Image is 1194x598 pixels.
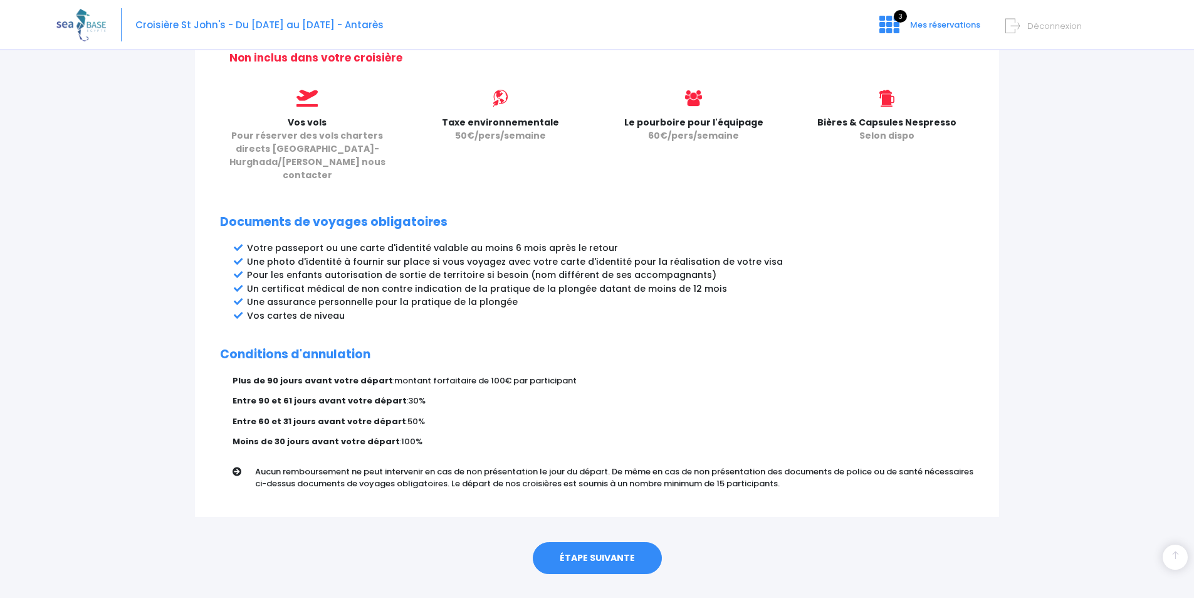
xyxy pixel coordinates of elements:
[233,395,974,407] p: :
[859,129,914,142] span: Selon dispo
[247,255,974,269] li: Une photo d'identité à fournir sur place si vous voyagez avec votre carte d'identité pour la réal...
[247,282,974,296] li: Un certificat médical de non contre indication de la pratique de la plongée datant de moins de 12...
[648,129,739,142] span: 60€/pers/semaine
[229,51,974,64] h2: Non inclus dans votre croisière
[255,466,983,490] p: Aucun remboursement ne peut intervenir en cas de non présentation le jour du départ. De même en c...
[492,90,509,107] img: icon_environment.svg
[408,395,426,407] span: 30%
[800,116,974,142] p: Bières & Capsules Nespresso
[229,129,385,181] span: Pour réserver des vols charters directs [GEOGRAPHIC_DATA]-Hurghada/[PERSON_NAME] nous contacter
[869,23,988,35] a: 3 Mes réservations
[685,90,702,107] img: icon_users@2x.png
[233,375,974,387] p: :
[533,542,662,575] a: ÉTAPE SUIVANTE
[233,375,393,387] strong: Plus de 90 jours avant votre départ
[401,435,422,447] span: 100%
[910,19,980,31] span: Mes réservations
[233,395,407,407] strong: Entre 90 et 61 jours avant votre départ
[247,242,974,255] li: Votre passeport ou une carte d'identité valable au moins 6 mois après le retour
[220,116,394,182] p: Vos vols
[233,435,974,448] p: :
[607,116,781,142] p: Le pourboire pour l'équipage
[247,296,974,309] li: Une assurance personnelle pour la pratique de la plongée
[879,90,894,107] img: icon_biere.svg
[233,415,406,427] strong: Entre 60 et 31 jours avant votre départ
[247,269,974,282] li: Pour les enfants autorisation de sortie de territoire si besoin (nom différent de ses accompagnants)
[220,215,974,230] h2: Documents de voyages obligatoires
[455,129,546,142] span: 50€/pers/semaine
[135,18,384,31] span: Croisière St John's - Du [DATE] au [DATE] - Antarès
[233,415,974,428] p: :
[220,348,974,362] h2: Conditions d'annulation
[233,435,400,447] strong: Moins de 30 jours avant votre départ
[296,90,318,107] img: icon_vols.svg
[894,10,907,23] span: 3
[247,309,974,323] li: Vos cartes de niveau
[394,375,577,387] span: montant forfaitaire de 100€ par participant
[413,116,587,142] p: Taxe environnementale
[1027,20,1082,32] span: Déconnexion
[407,415,425,427] span: 50%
